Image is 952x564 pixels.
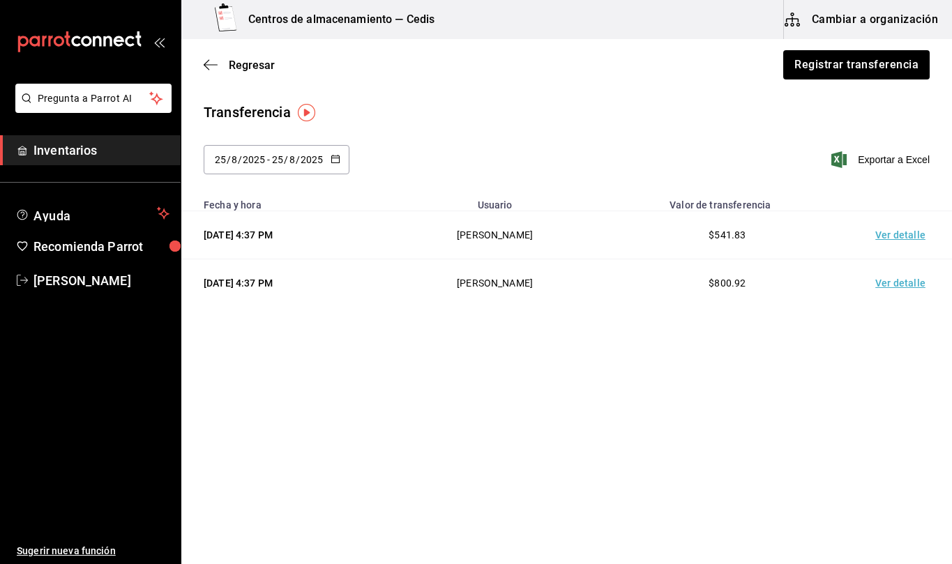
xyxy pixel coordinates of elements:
input: Month [289,154,296,165]
span: $541.83 [709,229,746,241]
span: $800.92 [709,277,746,289]
button: Pregunta a Parrot AI [15,84,172,113]
span: Regresar [229,59,275,72]
span: Inventarios [33,141,169,160]
img: Tooltip marker [298,104,315,121]
span: - [267,154,270,165]
span: Recomienda Parrot [33,237,169,256]
input: Day [214,154,227,165]
td: [PERSON_NAME] [390,211,600,259]
span: / [227,154,231,165]
input: Day [271,154,284,165]
span: / [238,154,242,165]
div: Transferencia [204,102,291,123]
div: [DATE] 4:37 PM [204,276,373,290]
span: Sugerir nueva función [17,544,169,558]
td: Ver detalle [854,211,952,259]
span: Ayuda [33,205,151,222]
th: Valor de transferencia [600,191,854,211]
a: Pregunta a Parrot AI [10,101,172,116]
button: Registrar transferencia [783,50,930,79]
td: Ver detalle [854,259,952,307]
button: Exportar a Excel [834,151,930,168]
input: Month [231,154,238,165]
button: Regresar [204,59,275,72]
h3: Centros de almacenamiento — Cedis [237,11,435,28]
th: Usuario [390,191,600,211]
span: [PERSON_NAME] [33,271,169,290]
th: Fecha y hora [181,191,390,211]
span: / [296,154,300,165]
input: Year [300,154,324,165]
div: [DATE] 4:37 PM [204,228,373,242]
span: / [284,154,288,165]
span: Pregunta a Parrot AI [38,91,150,106]
button: open_drawer_menu [153,36,165,47]
input: Year [242,154,266,165]
td: [PERSON_NAME] [390,259,600,307]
